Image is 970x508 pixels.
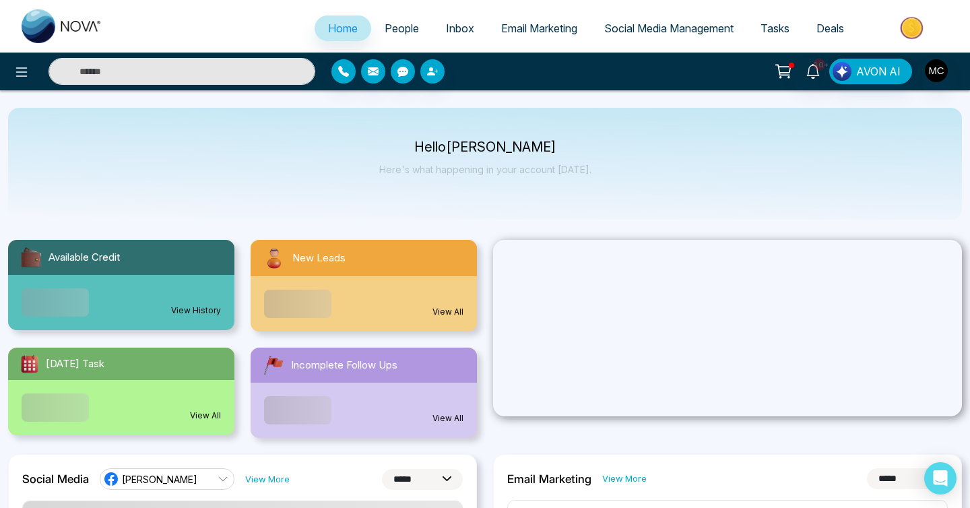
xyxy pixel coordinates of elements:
[379,141,591,153] p: Hello [PERSON_NAME]
[488,15,591,41] a: Email Marketing
[507,472,591,486] h2: Email Marketing
[243,348,485,438] a: Incomplete Follow UpsView All
[813,59,825,71] span: 10+
[19,353,40,375] img: todayTask.svg
[385,22,419,35] span: People
[122,473,197,486] span: [PERSON_NAME]
[591,15,747,41] a: Social Media Management
[747,15,803,41] a: Tasks
[48,250,120,265] span: Available Credit
[22,9,102,43] img: Nova CRM Logo
[315,15,371,41] a: Home
[22,472,89,486] h2: Social Media
[501,22,577,35] span: Email Marketing
[328,22,358,35] span: Home
[190,410,221,422] a: View All
[829,59,912,84] button: AVON AI
[243,240,485,331] a: New LeadsView All
[379,164,591,175] p: Here's what happening in your account [DATE].
[291,358,397,373] span: Incomplete Follow Ups
[816,22,844,35] span: Deals
[604,22,734,35] span: Social Media Management
[602,472,647,485] a: View More
[261,353,286,377] img: followUps.svg
[432,306,463,318] a: View All
[171,305,221,317] a: View History
[797,59,829,82] a: 10+
[833,62,851,81] img: Lead Flow
[803,15,858,41] a: Deals
[292,251,346,266] span: New Leads
[446,22,474,35] span: Inbox
[46,356,104,372] span: [DATE] Task
[864,13,962,43] img: Market-place.gif
[261,245,287,271] img: newLeads.svg
[371,15,432,41] a: People
[432,15,488,41] a: Inbox
[856,63,901,80] span: AVON AI
[432,412,463,424] a: View All
[19,245,43,269] img: availableCredit.svg
[245,473,290,486] a: View More
[761,22,789,35] span: Tasks
[925,59,948,82] img: User Avatar
[924,462,957,495] div: Open Intercom Messenger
